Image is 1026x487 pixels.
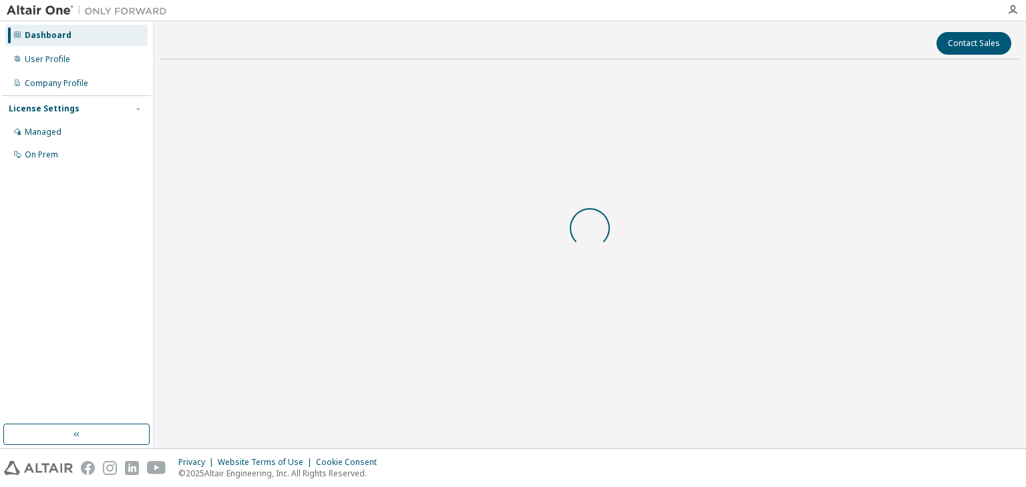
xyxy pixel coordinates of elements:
[81,461,95,475] img: facebook.svg
[7,4,174,17] img: Altair One
[103,461,117,475] img: instagram.svg
[9,103,79,114] div: License Settings
[316,457,385,468] div: Cookie Consent
[178,468,385,479] p: © 2025 Altair Engineering, Inc. All Rights Reserved.
[25,30,71,41] div: Dashboard
[936,32,1011,55] button: Contact Sales
[4,461,73,475] img: altair_logo.svg
[218,457,316,468] div: Website Terms of Use
[147,461,166,475] img: youtube.svg
[125,461,139,475] img: linkedin.svg
[178,457,218,468] div: Privacy
[25,149,58,160] div: On Prem
[25,127,61,137] div: Managed
[25,78,88,89] div: Company Profile
[25,54,70,65] div: User Profile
